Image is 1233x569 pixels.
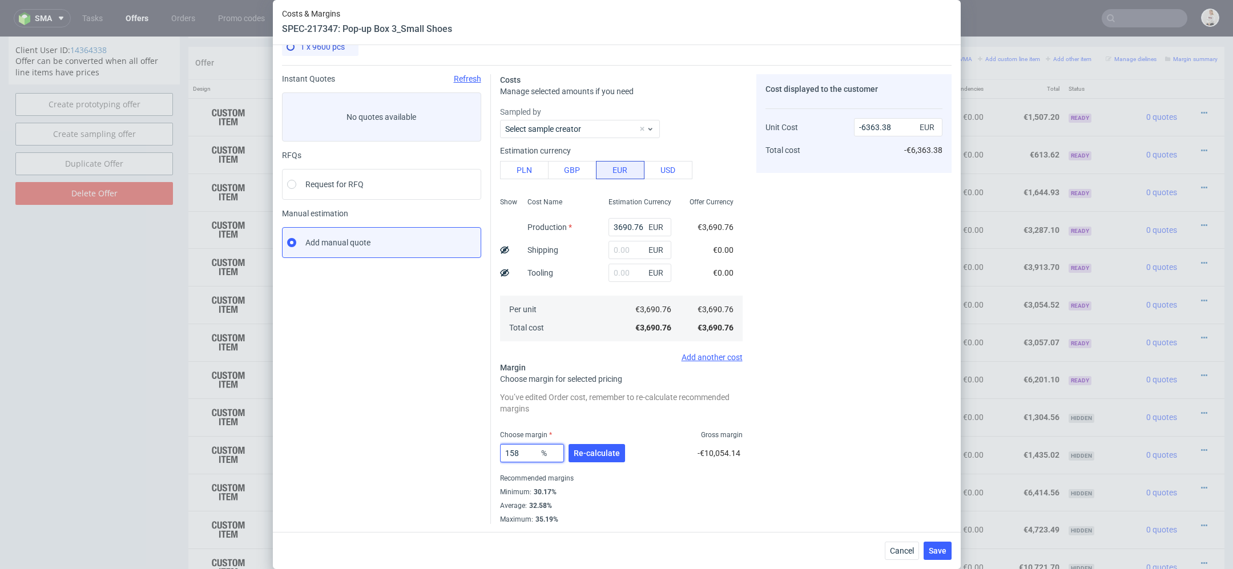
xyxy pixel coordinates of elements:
[500,106,743,118] label: Sampled by
[304,451,332,461] strong: 772071
[356,43,700,62] th: Name
[1146,264,1177,273] span: 0 quotes
[360,69,696,92] div: Custom • Custom
[1069,152,1091,162] span: Ready
[200,216,257,245] img: ico-item-custom-a8f9c3db6a5631ce2f509e228e8b95abde266dc4376634de7b166047de09ff05.png
[988,512,1064,550] td: €10,721.70
[768,437,844,475] td: €6,414.56
[1069,190,1091,199] span: Ready
[360,332,440,344] span: Box 22_Large Clothing
[305,179,364,190] span: Request for RFQ
[509,323,544,332] span: Total cost
[200,292,257,320] img: ico-item-custom-a8f9c3db6a5631ce2f509e228e8b95abde266dc4376634de7b166047de09ff05.png
[200,179,257,208] img: ico-item-custom-a8f9c3db6a5631ce2f509e228e8b95abde266dc4376634de7b166047de09ff05.png
[1146,76,1177,85] span: 0 quotes
[768,474,844,512] td: €4,723.49
[768,212,844,249] td: €3,913.70
[527,501,552,510] div: 32.58%
[988,175,1064,212] td: €3,287.10
[304,114,332,123] strong: 772087
[768,362,844,399] td: €1,304.56
[1146,189,1177,198] span: 0 quotes
[505,108,546,118] span: SPEC- 217351
[360,369,696,393] div: Custom • Custom
[1069,377,1094,386] span: hidden
[500,499,743,512] div: Average :
[1146,151,1177,160] span: 0 quotes
[360,256,696,280] div: Custom • Custom
[988,249,1064,287] td: €3,054.52
[304,489,332,498] strong: 772072
[1146,114,1177,123] span: 0 quotes
[1146,301,1177,310] span: 0 quotes
[500,87,634,96] span: Manage selected amounts if you need
[1146,376,1177,385] span: 0 quotes
[701,43,768,62] th: Quant.
[527,245,558,255] label: Shipping
[844,512,920,550] td: €10,721.70
[500,389,743,417] div: You’ve edited Order cost, remember to re-calculate recommended margins
[920,474,989,512] td: €0.00
[920,43,989,62] th: Dependencies
[988,62,1064,99] td: €1,507.20
[1046,19,1091,26] small: Add other item
[844,99,920,137] td: €613.62
[304,226,332,235] strong: 772089
[768,325,844,362] td: €6,201.10
[360,70,475,81] span: Box_13 Large Boots - 960 pieces
[195,22,214,31] span: Offer
[454,74,481,83] span: Refresh
[646,242,669,258] span: EUR
[609,241,671,259] input: 0.00
[500,363,526,372] span: Margin
[698,449,740,458] span: -€10,054.14
[1146,414,1177,423] span: 0 quotes
[920,512,989,550] td: €0.00
[885,542,919,560] button: Cancel
[360,520,441,531] span: Box 5_Boots/Bags v22
[569,444,625,462] button: Re-calculate
[360,444,696,467] div: Custom • Custom
[765,146,800,155] span: Total cost
[924,542,952,560] button: Save
[920,99,989,137] td: €0.00
[304,151,332,160] strong: 772079
[360,406,696,430] div: Custom • Custom
[701,474,768,512] td: 1 x 10800
[304,301,332,310] strong: 772077
[701,362,768,399] td: 1 x 2000
[765,84,878,94] span: Cost displayed to the customer
[360,257,418,269] span: Box 17_Clothing
[15,86,173,109] a: Create sampling offer
[282,151,481,160] div: RFQs
[768,99,844,137] td: €613.62
[635,323,671,332] span: €3,690.76
[200,254,257,283] img: ico-item-custom-a8f9c3db6a5631ce2f509e228e8b95abde266dc4376634de7b166047de09ff05.png
[768,249,844,287] td: €3,054.52
[698,323,734,332] span: €3,690.76
[920,362,989,399] td: €0.00
[844,137,920,175] td: €1,644.93
[844,474,920,512] td: €4,723.49
[188,43,300,62] th: Design
[500,353,743,362] div: Add another cost
[500,75,521,84] span: Costs
[282,23,452,35] header: SPEC-217347: Pop-up Box 3_Small Shoes
[1069,265,1091,274] span: Ready
[920,325,989,362] td: €0.00
[304,338,332,348] strong: 772078
[701,62,768,99] td: 1 x 960
[844,62,920,99] td: €1,507.20
[360,445,420,456] span: Box 3_Shoes v22
[456,184,497,193] span: SPEC- 217347
[1165,19,1218,26] small: Margin summary
[500,512,743,524] div: Maximum :
[920,175,989,212] td: €0.00
[713,268,734,277] span: €0.00
[360,220,482,231] span: Pop-up Box 4_Shoes - 2 000 pieces
[300,42,345,51] span: 1 x 9600 pcs
[360,107,503,119] span: Box 14_Large Coats/Bags - 2 160 pieces
[200,366,257,395] img: ico-item-custom-a8f9c3db6a5631ce2f509e228e8b95abde266dc4376634de7b166047de09ff05.png
[200,479,257,507] img: ico-item-custom-a8f9c3db6a5631ce2f509e228e8b95abde266dc4376634de7b166047de09ff05.png
[701,430,743,439] span: Gross margin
